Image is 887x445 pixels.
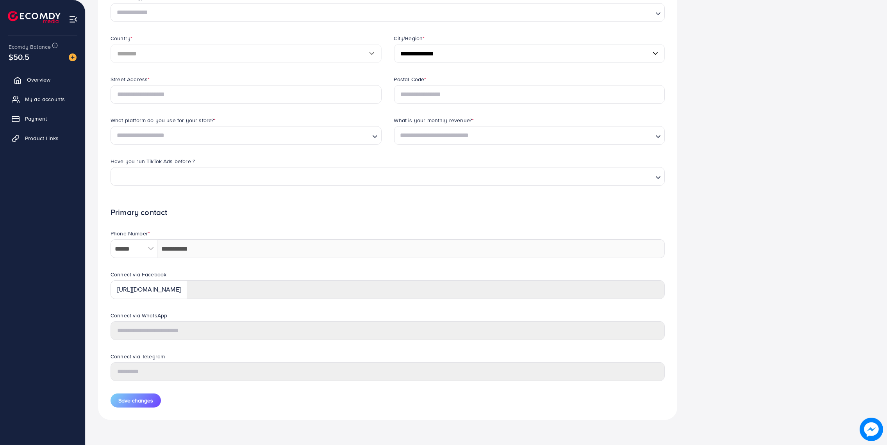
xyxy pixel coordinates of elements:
div: Search for option [111,3,665,22]
span: $50.5 [9,51,29,62]
input: Search for option [114,128,369,142]
h1: Primary contact [111,208,665,217]
img: image [69,53,77,61]
span: My ad accounts [25,95,65,103]
label: Phone Number [111,230,150,237]
img: image [860,418,883,441]
div: [URL][DOMAIN_NAME] [111,280,187,299]
label: Street Address [111,75,150,83]
a: Payment [6,111,79,126]
label: Postal Code [394,75,427,83]
span: Product Links [25,134,59,142]
div: Search for option [394,126,665,145]
label: Connect via Facebook [111,271,166,278]
input: Search for option [114,5,652,20]
span: Overview [27,76,50,84]
input: Search for option [119,169,652,183]
label: Connect via Telegram [111,352,165,360]
span: Ecomdy Balance [9,43,51,51]
input: Search for option [398,128,653,142]
img: menu [69,15,78,24]
div: Search for option [111,167,665,186]
a: Product Links [6,130,79,146]
a: Overview [6,72,79,87]
label: Have you run TikTok Ads before ? [111,157,195,165]
img: logo [8,11,61,23]
label: City/Region [394,34,425,42]
label: Country [111,34,132,42]
div: Search for option [111,126,382,145]
label: Connect via WhatsApp [111,311,167,319]
a: My ad accounts [6,91,79,107]
span: Payment [25,115,47,123]
label: What is your monthly revenue? [394,116,474,124]
label: What platform do you use for your store? [111,116,216,124]
button: Save changes [111,393,161,408]
span: Save changes [118,397,153,404]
